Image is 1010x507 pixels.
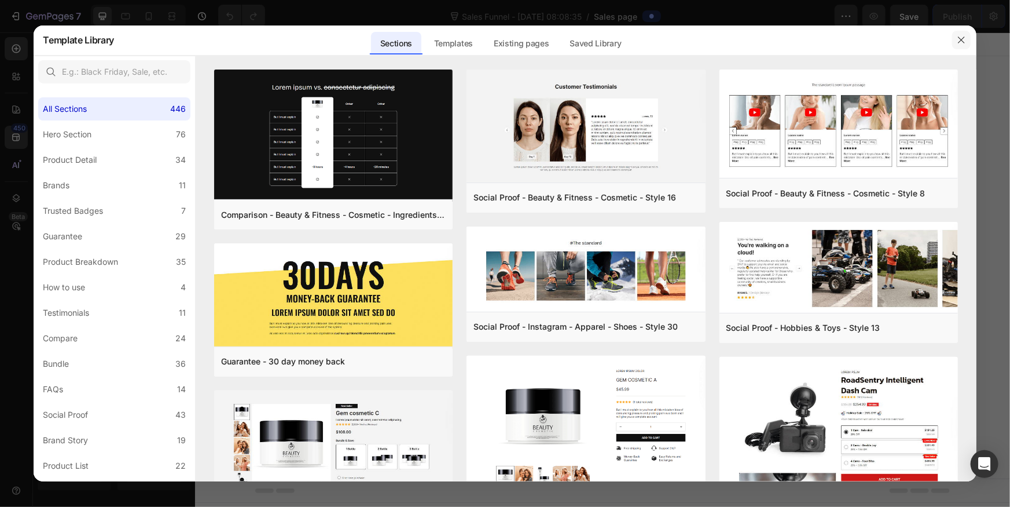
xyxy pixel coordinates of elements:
div: Bundle [43,357,69,371]
div: Social Proof - Instagram - Apparel - Shoes - Style 30 [473,320,678,334]
div: Social Proof - Beauty & Fitness - Cosmetic - Style 16 [473,191,676,205]
img: sp30.png [467,227,705,314]
img: g30.png [214,243,453,348]
div: 14 [177,382,186,396]
div: 34 [175,153,186,167]
div: Saved Library [561,32,631,55]
div: 24 [175,331,186,345]
div: Start building with Sections/Elements or [320,240,495,254]
div: All Sections [43,102,87,116]
div: Guarantee - 30 day money back [221,355,345,369]
div: 43 [175,408,186,422]
div: Brand Story [43,433,88,447]
div: Social Proof [43,408,88,422]
div: Start with Generating from URL or image [330,329,486,338]
div: 446 [170,102,186,116]
div: Open Intercom Messenger [971,450,998,478]
button: Use existing page designs [289,264,421,287]
div: 19 [177,433,186,447]
div: Social Proof - Hobbies & Toys - Style 13 [726,321,880,335]
div: Compare [43,331,78,345]
input: E.g.: Black Friday, Sale, etc. [38,60,190,83]
img: c19.png [214,70,453,202]
h2: Template Library [43,25,114,55]
div: Social Proof - Beauty & Fitness - Cosmetic - Style 8 [726,187,925,200]
div: 4 [181,280,186,294]
div: 11 [179,306,186,320]
div: Templates [425,32,482,55]
div: Testimonials [43,306,89,320]
div: Sections [371,32,421,55]
div: Trusted Badges [43,204,103,218]
div: How to use [43,280,85,294]
div: Comparison - Beauty & Fitness - Cosmetic - Ingredients - Style 19 [221,208,446,222]
div: 29 [175,229,186,243]
div: 7 [181,204,186,218]
div: Brands [43,178,69,192]
div: Existing pages [484,32,559,55]
div: Product Breakdown [43,255,118,269]
div: 35 [176,255,186,269]
img: sp13.png [719,222,958,315]
div: Product List [43,459,89,473]
div: FAQs [43,382,63,396]
div: 76 [176,127,186,141]
div: Hero Section [43,127,91,141]
div: 22 [175,459,186,473]
div: Product Detail [43,153,97,167]
img: sp16.png [467,70,705,185]
div: Guarantee [43,229,82,243]
img: sp8.png [719,70,958,181]
div: 11 [179,178,186,192]
div: 36 [175,357,186,371]
button: Explore templates [428,264,526,287]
